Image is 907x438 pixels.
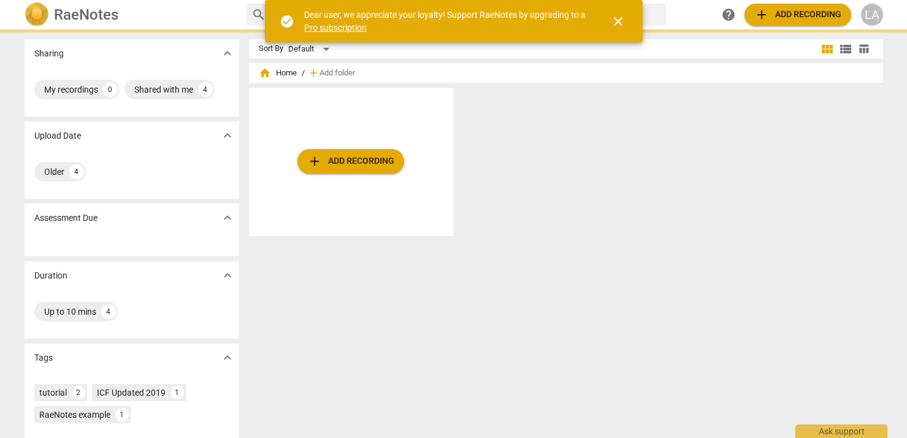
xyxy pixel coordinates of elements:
[818,40,836,58] button: Tile view
[603,7,633,36] button: Close
[44,83,98,96] div: My recordings
[218,126,237,145] button: Show more
[718,4,740,26] a: Help
[304,9,589,34] div: Dear user, we appreciate your loyalty! Support RaeNotes by upgrading to a
[218,266,237,285] button: Show more
[34,129,81,142] p: Upload Date
[307,154,322,169] span: add
[288,39,334,59] div: Default
[25,2,237,27] a: LogoRaeNotes
[25,2,49,27] img: Logo
[44,166,64,178] div: Older
[220,128,235,143] span: expand_more
[34,269,67,282] p: Duration
[218,209,237,227] button: Show more
[115,408,129,421] div: 1
[103,82,118,97] div: 0
[34,352,53,364] p: Tags
[861,4,883,26] button: LA
[307,154,394,169] span: Add recording
[304,23,367,33] a: Pro subscription
[218,348,237,367] button: Show more
[754,7,769,22] span: add
[280,14,294,29] span: check_circle
[259,44,283,53] div: Sort By
[320,69,355,78] span: Add folder
[297,149,404,174] button: Upload
[855,40,873,58] button: Table view
[220,46,235,61] span: expand_more
[44,305,96,318] div: Up to 10 mins
[611,14,626,29] span: close
[302,69,305,78] span: /
[198,82,213,97] div: 4
[34,212,98,225] p: Assessment Due
[34,47,64,60] p: Sharing
[820,42,835,56] span: view_module
[97,386,166,399] div: ICF Updated 2019
[251,7,266,22] span: search
[218,44,237,63] button: Show more
[54,6,118,23] h2: RaeNotes
[220,350,235,365] span: expand_more
[134,83,193,96] div: Shared with me
[858,43,870,55] span: table_chart
[259,67,271,79] span: home
[170,386,184,399] div: 1
[754,7,841,22] span: Add recording
[307,67,320,79] span: add
[838,42,853,56] span: view_list
[744,4,851,26] button: Upload
[39,409,110,421] div: RaeNotes example
[72,386,85,399] div: 2
[220,268,235,283] span: expand_more
[795,425,887,438] div: Ask support
[259,67,297,79] span: Home
[721,7,736,22] span: help
[39,386,67,399] div: tutorial
[836,40,855,58] button: List view
[69,164,84,179] div: 4
[220,210,235,225] span: expand_more
[101,304,116,319] div: 4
